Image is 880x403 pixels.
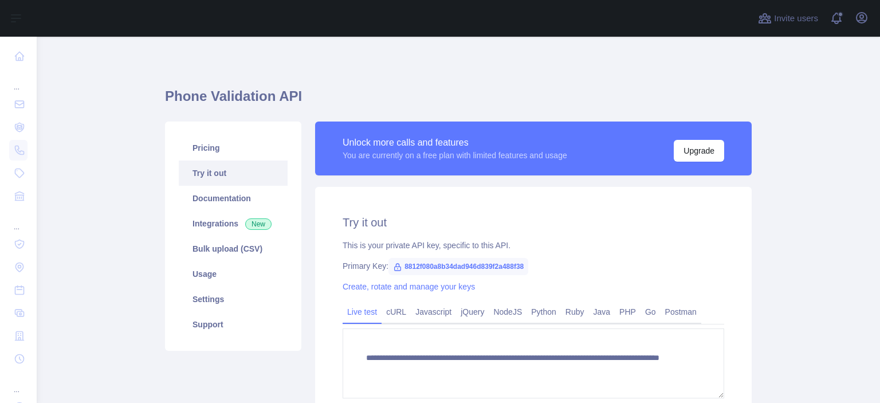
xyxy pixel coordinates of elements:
[9,371,27,394] div: ...
[179,186,288,211] a: Documentation
[179,211,288,236] a: Integrations New
[674,140,724,162] button: Upgrade
[774,12,818,25] span: Invite users
[179,312,288,337] a: Support
[179,236,288,261] a: Bulk upload (CSV)
[561,303,589,321] a: Ruby
[343,282,475,291] a: Create, rotate and manage your keys
[756,9,820,28] button: Invite users
[343,136,567,150] div: Unlock more calls and features
[245,218,272,230] span: New
[179,287,288,312] a: Settings
[589,303,615,321] a: Java
[9,209,27,232] div: ...
[641,303,661,321] a: Go
[343,303,382,321] a: Live test
[661,303,701,321] a: Postman
[179,161,288,186] a: Try it out
[343,240,724,251] div: This is your private API key, specific to this API.
[343,150,567,161] div: You are currently on a free plan with limited features and usage
[343,260,724,272] div: Primary Key:
[9,69,27,92] div: ...
[179,261,288,287] a: Usage
[165,87,752,115] h1: Phone Validation API
[343,214,724,230] h2: Try it out
[382,303,411,321] a: cURL
[411,303,456,321] a: Javascript
[489,303,527,321] a: NodeJS
[456,303,489,321] a: jQuery
[615,303,641,321] a: PHP
[388,258,528,275] span: 8812f080a8b34dad946d839f2a488f38
[179,135,288,161] a: Pricing
[527,303,561,321] a: Python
